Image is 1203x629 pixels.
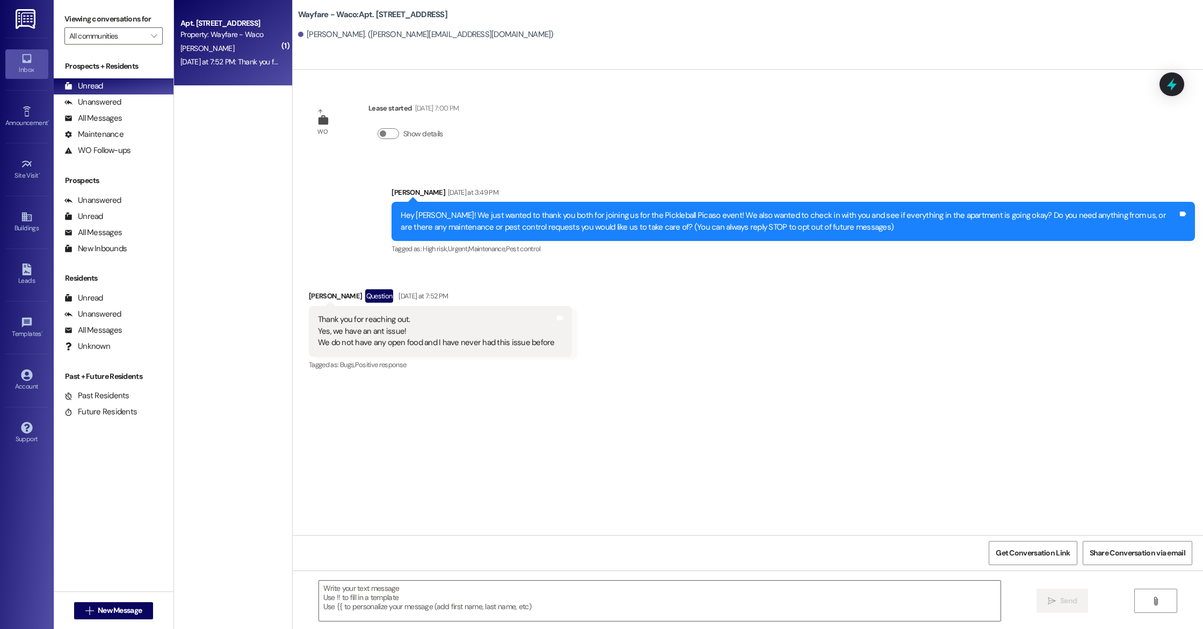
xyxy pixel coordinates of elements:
[448,244,468,253] span: Urgent ,
[64,129,124,140] div: Maintenance
[64,81,103,92] div: Unread
[468,244,505,253] span: Maintenance ,
[309,289,572,306] div: [PERSON_NAME]
[180,29,280,40] div: Property: Wayfare - Waco
[298,29,554,40] div: [PERSON_NAME]. ([PERSON_NAME][EMAIL_ADDRESS][DOMAIN_NAME])
[85,606,93,615] i: 
[64,211,103,222] div: Unread
[64,292,103,304] div: Unread
[5,49,48,78] a: Inbox
[64,195,121,206] div: Unanswered
[54,273,173,284] div: Residents
[64,11,163,27] label: Viewing conversations for
[403,128,443,140] label: Show details
[5,366,48,395] a: Account
[1083,541,1192,565] button: Share Conversation via email
[996,547,1070,559] span: Get Conversation Link
[309,357,572,372] div: Tagged as:
[74,602,154,619] button: New Message
[64,390,129,401] div: Past Residents
[1048,597,1056,605] i: 
[392,187,1195,202] div: [PERSON_NAME]
[1151,597,1159,605] i: 
[64,309,121,320] div: Unanswered
[180,18,280,29] div: Apt. [STREET_ADDRESS]
[64,145,131,156] div: WO Follow-ups
[368,103,459,118] div: Lease started
[5,313,48,342] a: Templates •
[365,289,394,303] div: Question
[423,244,448,253] span: High risk ,
[64,97,121,108] div: Unanswered
[64,243,127,254] div: New Inbounds
[39,170,40,178] span: •
[401,210,1178,233] div: Hey [PERSON_NAME]! We just wanted to thank you both for joining us for the Pickleball Picaso even...
[180,57,624,67] div: [DATE] at 7:52 PM: Thank you for reaching out. Yes, we have an ant issue! We do not have any open...
[1090,547,1185,559] span: Share Conversation via email
[64,406,137,418] div: Future Residents
[5,419,48,448] a: Support
[1060,595,1077,606] span: Send
[340,360,355,369] span: Bugs ,
[445,187,498,198] div: [DATE] at 3:49 PM
[54,371,173,382] div: Past + Future Residents
[5,260,48,289] a: Leads
[64,113,122,124] div: All Messages
[64,341,110,352] div: Unknown
[1037,589,1089,613] button: Send
[98,605,142,616] span: New Message
[392,241,1195,257] div: Tagged as:
[412,103,459,114] div: [DATE] 7:00 PM
[16,9,38,29] img: ResiDesk Logo
[54,175,173,186] div: Prospects
[151,32,157,40] i: 
[298,9,447,20] b: Wayfare - Waco: Apt. [STREET_ADDRESS]
[48,118,49,125] span: •
[64,227,122,238] div: All Messages
[64,325,122,336] div: All Messages
[180,43,234,53] span: [PERSON_NAME]
[318,314,555,348] div: Thank you for reaching out. Yes, we have an ant issue! We do not have any open food and I have ne...
[506,244,541,253] span: Pest control
[355,360,407,369] span: Positive response
[69,27,146,45] input: All communities
[41,328,43,336] span: •
[54,61,173,72] div: Prospects + Residents
[5,208,48,237] a: Buildings
[989,541,1077,565] button: Get Conversation Link
[5,155,48,184] a: Site Visit •
[396,290,448,302] div: [DATE] at 7:52 PM
[317,126,328,137] div: WO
